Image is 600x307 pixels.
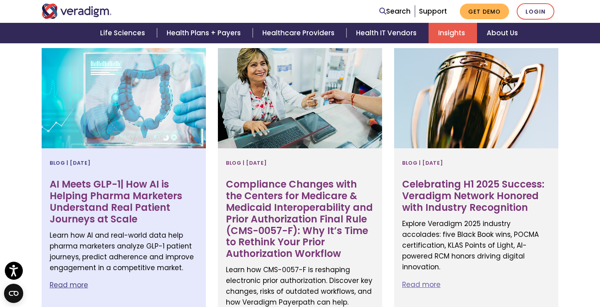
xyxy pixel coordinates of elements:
[50,280,88,290] a: Read more
[50,179,198,225] h3: AI Meets GLP-1| How AI is Helping Pharma Marketers Understand Real Patient Journeys at Scale
[477,23,528,43] a: About Us
[517,3,554,20] a: Login
[4,284,23,303] button: Open CMP widget
[50,156,91,169] span: Blog | [DATE]
[226,179,374,260] h3: Compliance Changes with the Centers for Medicare & Medicaid Interoperability and Prior Authorizat...
[253,23,346,43] a: Healthcare Providers
[346,23,429,43] a: Health IT Vendors
[419,6,447,16] a: Support
[460,4,509,19] a: Get Demo
[429,23,477,43] a: Insights
[379,6,411,17] a: Search
[226,156,267,169] span: Blog | [DATE]
[402,156,443,169] span: Blog | [DATE]
[50,230,198,274] p: Learn how AI and real-world data help pharma marketers analyze GLP-1 patient journeys, predict ad...
[91,23,157,43] a: Life Sciences
[402,280,441,289] a: Read more
[157,23,253,43] a: Health Plans + Payers
[42,4,112,19] img: Veradigm logo
[402,218,550,273] p: Explore Veradigm 2025 industry accolades: five Black Book wins, POCMA certification, KLAS Points ...
[402,179,550,213] h3: Celebrating H1 2025 Success: Veradigm Network Honored with Industry Recognition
